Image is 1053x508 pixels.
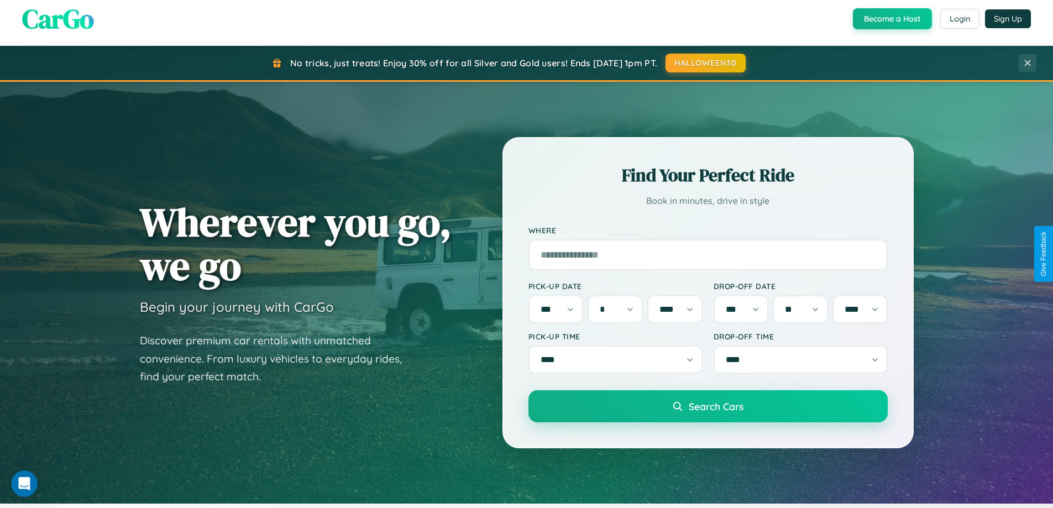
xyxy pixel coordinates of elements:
p: Discover premium car rentals with unmatched convenience. From luxury vehicles to everyday rides, ... [140,332,416,386]
button: Sign Up [985,9,1031,28]
h3: Begin your journey with CarGo [140,298,334,315]
button: HALLOWEEN30 [666,54,746,72]
iframe: Intercom live chat [11,470,38,497]
span: No tricks, just treats! Enjoy 30% off for all Silver and Gold users! Ends [DATE] 1pm PT. [290,57,657,69]
label: Drop-off Time [714,332,888,341]
button: Become a Host [853,8,932,29]
button: Search Cars [528,390,888,422]
button: Login [940,9,979,29]
div: Give Feedback [1040,232,1047,276]
span: CarGo [22,1,94,37]
label: Pick-up Date [528,281,703,291]
label: Pick-up Time [528,332,703,341]
label: Drop-off Date [714,281,888,291]
label: Where [528,226,888,235]
h2: Find Your Perfect Ride [528,163,888,187]
p: Book in minutes, drive in style [528,193,888,209]
span: Search Cars [689,400,743,412]
h1: Wherever you go, we go [140,200,452,287]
